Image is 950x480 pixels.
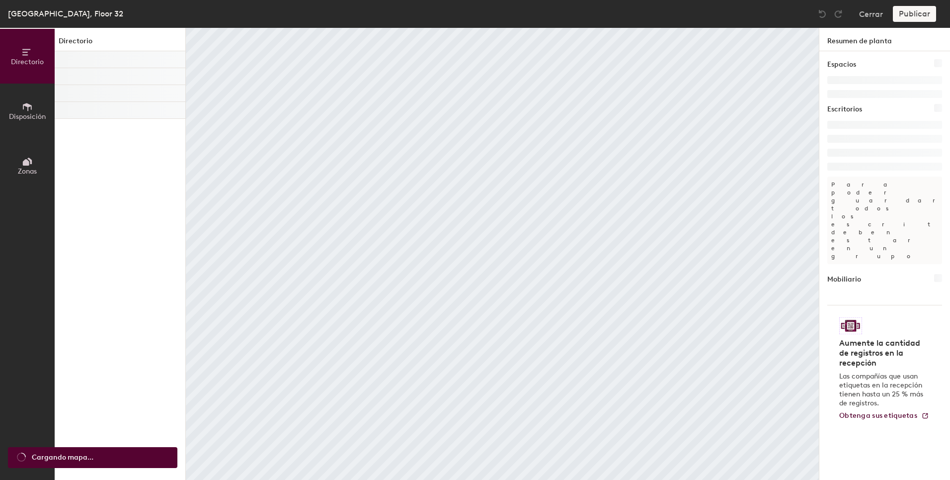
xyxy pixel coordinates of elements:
[839,372,924,408] p: Las compañías que usan etiquetas en la recepción tienen hasta un 25 % más de registros.
[11,58,44,66] span: Directorio
[817,9,827,19] img: Undo
[55,36,185,51] h1: Directorio
[9,112,46,121] span: Disposición
[18,167,37,176] span: Zonas
[859,6,883,22] button: Cerrar
[839,411,917,420] span: Obtenga sus etiquetas
[827,274,861,285] h1: Mobiliario
[839,412,929,420] a: Obtenga sus etiquetas
[839,338,924,368] h4: Aumente la cantidad de registros en la recepción
[186,28,819,480] canvas: Map
[8,7,123,20] div: [GEOGRAPHIC_DATA], Floor 32
[827,59,856,70] h1: Espacios
[32,452,93,463] span: Cargando mapa...
[833,9,843,19] img: Redo
[827,104,862,115] h1: Escritorios
[839,317,862,334] img: Logotipo de etiqueta
[827,177,942,264] p: Para poder guardar, todos los escritorios deben estar en un grupo
[819,28,950,51] h1: Resumen de planta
